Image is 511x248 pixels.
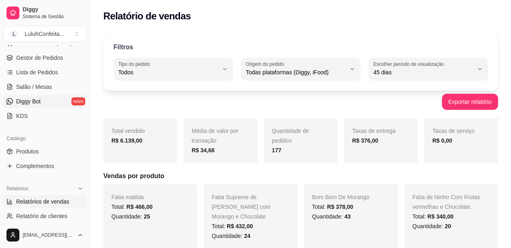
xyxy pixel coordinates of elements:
p: Filtros [113,42,133,52]
a: DiggySistema de Gestão [3,3,87,23]
span: 25 [144,213,150,220]
strong: R$ 34,68 [192,147,215,153]
span: Fatia Supreme de [PERSON_NAME] com Morango e Chocolate [212,194,270,220]
span: Lista de Pedidos [16,68,58,76]
span: Total: [413,213,454,220]
span: [EMAIL_ADDRESS][DOMAIN_NAME] [23,232,74,238]
strong: R$ 376,00 [352,137,378,144]
span: Complementos [16,162,54,170]
span: Total: [111,204,153,210]
span: Relatórios [6,185,28,192]
a: Relatório de clientes [3,210,87,223]
span: Relatório de clientes [16,212,67,220]
button: Escolher período de visualização45 dias [369,58,488,80]
span: 20 [445,223,451,229]
strong: R$ 6.139,00 [111,137,142,144]
div: Catálogo [3,132,87,145]
span: 45 dias [373,68,473,76]
span: Total: [312,204,353,210]
strong: 177 [272,147,281,153]
label: Origem do pedido [246,61,287,67]
span: 43 [344,213,351,220]
button: Tipo do pedidoTodos [113,58,233,80]
label: Escolher período de visualização [373,61,446,67]
span: Quantidade de pedidos [272,128,309,144]
span: Salão / Mesas [16,83,52,91]
span: Todas plataformas (Diggy, iFood) [246,68,346,76]
span: Quantidade: [413,223,451,229]
span: Relatórios de vendas [16,198,69,206]
a: Produtos [3,145,87,158]
a: Complementos [3,160,87,172]
span: Diggy [23,6,84,13]
span: Quantidade: [312,213,351,220]
label: Tipo do pedido [118,61,153,67]
span: 24 [244,233,251,239]
span: Total vendido [111,128,145,134]
span: Taxas de entrega [352,128,395,134]
span: Todos [118,68,218,76]
span: R$ 432,00 [227,223,253,229]
button: Select a team [3,26,87,42]
a: KDS [3,109,87,122]
a: Diggy Botnovo [3,95,87,108]
span: Sistema de Gestão [23,13,84,20]
span: Quantidade: [212,233,251,239]
button: [EMAIL_ADDRESS][DOMAIN_NAME] [3,225,87,245]
h5: Vendas por produto [103,171,498,181]
span: Diggy Bot [16,97,41,105]
span: Gestor de Pedidos [16,54,63,62]
span: R$ 378,00 [327,204,353,210]
span: Fatia de Ninho Com Frutas vermelhas e Chocolate. [413,194,480,210]
span: Média de valor por transação [192,128,239,144]
a: Gestor de Pedidos [3,51,87,64]
h2: Relatório de vendas [103,10,191,23]
span: Produtos [16,147,39,156]
div: LuluhConfeita ... [25,30,64,38]
span: R$ 466,00 [126,204,153,210]
span: Quantidade: [111,213,150,220]
strong: R$ 0,00 [432,137,452,144]
a: Lista de Pedidos [3,66,87,79]
button: Origem do pedidoTodas plataformas (Diggy, iFood) [241,58,360,80]
span: Taxas de serviço [432,128,474,134]
span: Total: [212,223,253,229]
a: Relatórios de vendas [3,195,87,208]
span: L [10,30,18,38]
button: Exportar relatório [442,94,498,110]
span: R$ 340,00 [427,213,454,220]
span: KDS [16,112,28,120]
a: Salão / Mesas [3,80,87,93]
span: Fatia matilda [111,194,144,200]
span: Bom Bom De Morango [312,194,369,200]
